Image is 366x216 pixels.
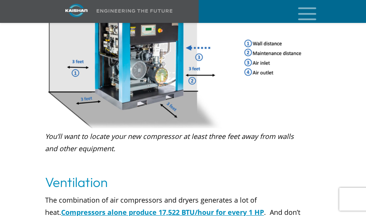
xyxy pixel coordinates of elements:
[45,6,307,128] img: diagram
[97,9,172,13] img: Engineering the future
[295,5,308,18] a: mobile menu
[45,172,306,192] h3: Ventilation
[48,4,105,17] img: kaishan logo
[45,132,294,153] span: You’ll want to locate your new compressor at least three feet away from walls and other equipment.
